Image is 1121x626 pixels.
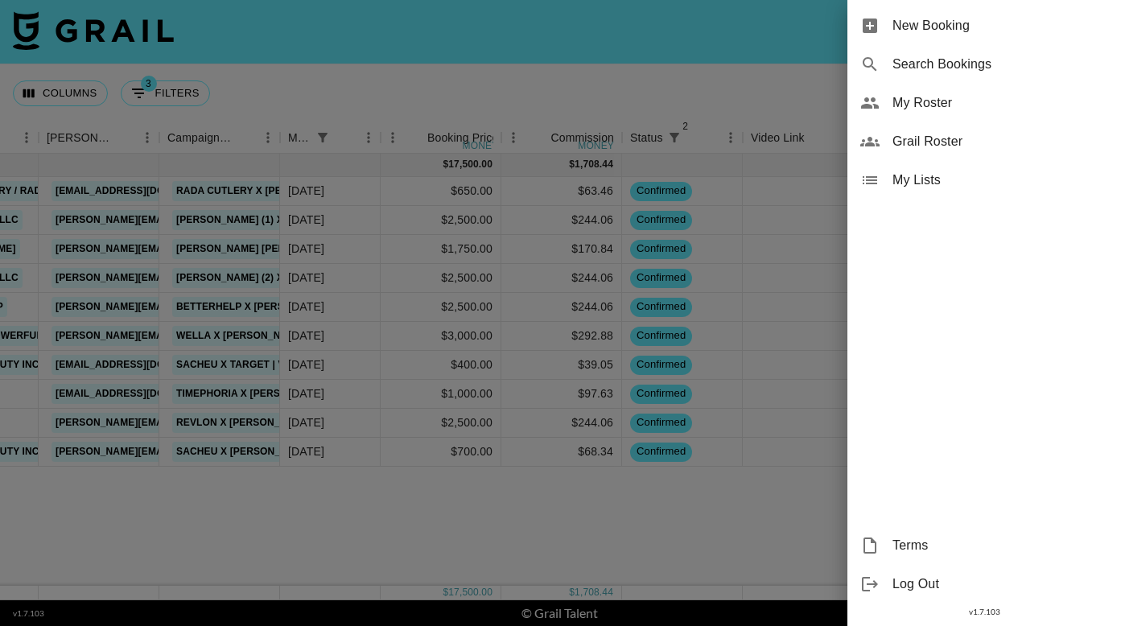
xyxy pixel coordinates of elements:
[892,575,1108,594] span: Log Out
[847,6,1121,45] div: New Booking
[892,171,1108,190] span: My Lists
[892,93,1108,113] span: My Roster
[892,132,1108,151] span: Grail Roster
[847,122,1121,161] div: Grail Roster
[892,16,1108,35] span: New Booking
[847,526,1121,565] div: Terms
[892,536,1108,555] span: Terms
[847,84,1121,122] div: My Roster
[847,565,1121,603] div: Log Out
[847,45,1121,84] div: Search Bookings
[892,55,1108,74] span: Search Bookings
[847,603,1121,620] div: v 1.7.103
[847,161,1121,200] div: My Lists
